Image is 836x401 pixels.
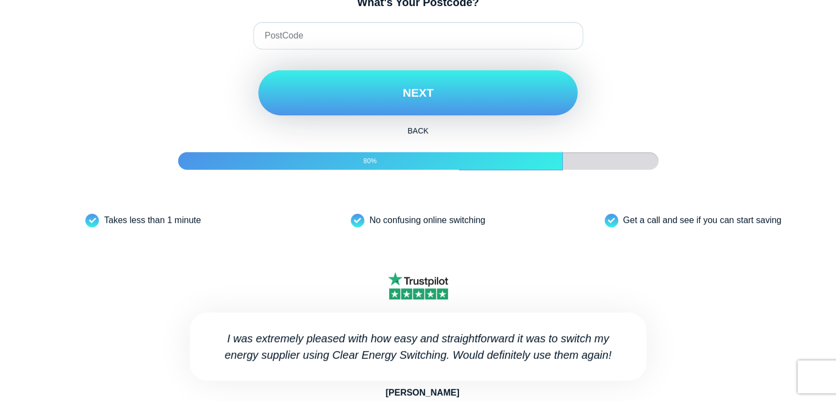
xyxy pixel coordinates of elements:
div: 80% [178,152,562,170]
img: Trustpilot [380,272,456,299]
button: Back [289,123,547,139]
input: PostCode [253,22,583,49]
div: [PERSON_NAME] [198,387,646,398]
button: Next [258,70,578,115]
span: Takes less than 1 minute [104,215,201,225]
span: No confusing online switching [369,215,485,225]
span: Get a call and see if you can start saving [623,215,781,225]
div: I was extremely pleased with how easy and straightforward it was to switch my energy supplier usi... [190,313,646,381]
